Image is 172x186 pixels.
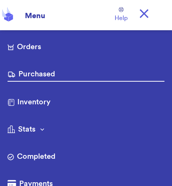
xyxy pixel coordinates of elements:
a: Inventory [8,97,164,109]
button: Stats [8,124,164,136]
div: Menu [20,6,45,21]
span: Help [115,14,127,23]
a: Orders [8,42,164,54]
a: Completed [8,151,164,163]
a: Help [115,7,127,23]
a: Purchased [8,69,164,82]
